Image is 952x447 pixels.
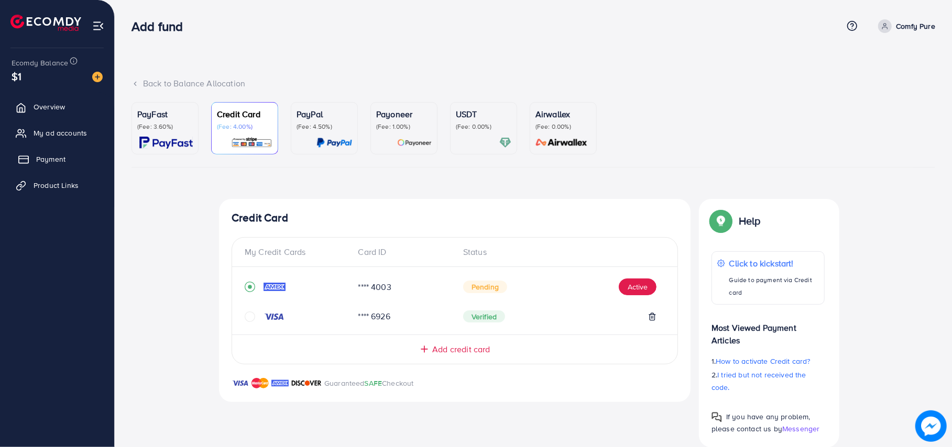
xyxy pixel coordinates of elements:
[455,246,665,258] div: Status
[376,122,432,131] p: (Fee: 1.00%)
[499,137,511,149] img: card
[432,343,490,355] span: Add credit card
[456,108,511,120] p: USDT
[729,274,819,299] p: Guide to payment via Credit card
[132,77,935,90] div: Back to Balance Allocation
[716,356,810,366] span: How to activate Credit card?
[251,377,269,389] img: brand
[137,108,193,120] p: PayFast
[456,122,511,131] p: (Fee: 0.00%)
[712,313,825,347] p: Most Viewed Payment Articles
[231,137,272,149] img: card
[463,281,507,293] span: Pending
[712,370,806,393] span: I tried but not received the code.
[729,257,819,270] p: Click to kickstart!
[264,283,286,291] img: credit
[245,246,350,258] div: My Credit Cards
[12,69,21,84] span: $1
[8,175,106,196] a: Product Links
[535,108,591,120] p: Airwallex
[896,20,935,32] p: Comfy Pure
[324,377,414,389] p: Guaranteed Checkout
[137,122,193,131] p: (Fee: 3.60%)
[712,411,811,434] span: If you have any problem, please contact us by
[217,122,272,131] p: (Fee: 4.00%)
[291,377,322,389] img: brand
[782,423,819,434] span: Messenger
[132,19,191,34] h3: Add fund
[34,128,87,138] span: My ad accounts
[297,122,352,131] p: (Fee: 4.50%)
[10,15,81,31] img: logo
[350,246,455,258] div: Card ID
[712,355,825,367] p: 1.
[92,72,103,82] img: image
[535,122,591,131] p: (Fee: 0.00%)
[365,378,382,388] span: SAFE
[739,215,761,227] p: Help
[397,137,432,149] img: card
[297,108,352,120] p: PayPal
[712,368,825,394] p: 2.
[8,96,106,117] a: Overview
[915,410,947,442] img: image
[36,154,65,164] span: Payment
[463,310,505,323] span: Verified
[712,412,722,422] img: Popup guide
[217,108,272,120] p: Credit Card
[34,102,65,112] span: Overview
[376,108,432,120] p: Payoneer
[139,137,193,149] img: card
[232,211,678,225] h4: Credit Card
[232,377,249,389] img: brand
[271,377,289,389] img: brand
[8,122,106,143] a: My ad accounts
[34,180,79,191] span: Product Links
[874,19,935,33] a: Comfy Pure
[712,211,730,230] img: Popup guide
[264,312,284,321] img: credit
[92,20,104,32] img: menu
[532,137,591,149] img: card
[619,278,656,295] button: Active
[8,149,106,170] a: Payment
[245,311,255,322] svg: circle
[316,137,352,149] img: card
[12,58,68,68] span: Ecomdy Balance
[245,282,255,292] svg: record circle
